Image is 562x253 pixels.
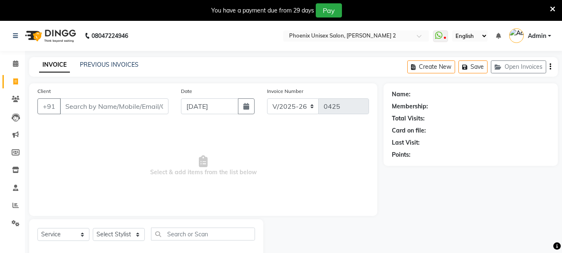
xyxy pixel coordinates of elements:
img: Admin [509,28,524,43]
div: Card on file: [392,126,426,135]
div: Name: [392,90,411,99]
button: Pay [316,3,342,18]
div: Last Visit: [392,138,420,147]
label: Invoice Number [267,88,303,95]
div: Points: [392,150,411,159]
button: Save [458,60,488,73]
b: 08047224946 [92,24,128,48]
button: +91 [37,98,61,114]
button: Open Invoices [491,60,546,73]
input: Search by Name/Mobile/Email/Code [60,98,168,114]
div: You have a payment due from 29 days [211,6,314,15]
a: PREVIOUS INVOICES [80,61,139,68]
span: Select & add items from the list below [37,124,369,208]
input: Search or Scan [151,228,255,240]
span: Admin [528,32,546,40]
button: Create New [407,60,455,73]
label: Date [181,88,192,95]
a: INVOICE [39,58,70,73]
div: Total Visits: [392,114,425,123]
label: Client [37,88,51,95]
img: logo [21,24,78,48]
div: Membership: [392,102,428,111]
